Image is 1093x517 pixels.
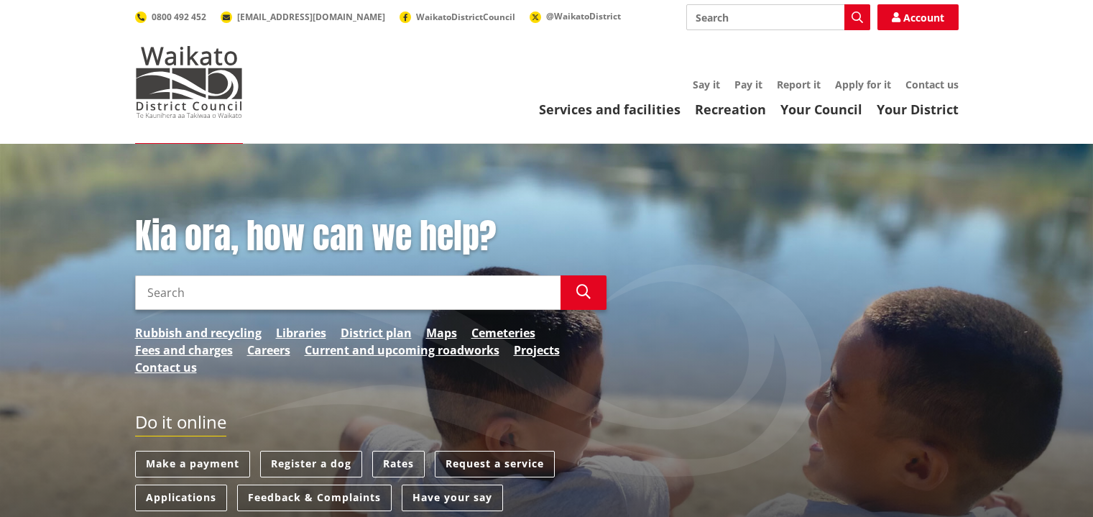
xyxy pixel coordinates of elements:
h2: Do it online [135,412,226,437]
a: Fees and charges [135,342,233,359]
span: WaikatoDistrictCouncil [416,11,515,23]
a: Cemeteries [471,324,535,342]
a: Your Council [780,101,862,118]
a: Feedback & Complaints [237,485,392,511]
a: Recreation [695,101,766,118]
a: Applications [135,485,227,511]
a: WaikatoDistrictCouncil [400,11,515,23]
a: Apply for it [835,78,891,91]
h1: Kia ora, how can we help? [135,216,607,257]
a: Projects [514,342,560,359]
a: Contact us [905,78,959,91]
a: Register a dog [260,451,362,477]
a: Libraries [276,324,326,342]
img: Waikato District Council - Te Kaunihera aa Takiwaa o Waikato [135,46,243,118]
input: Search input [686,4,870,30]
a: Your District [877,101,959,118]
a: Make a payment [135,451,250,477]
a: Careers [247,342,290,359]
a: Have your say [402,485,503,511]
span: @WaikatoDistrict [546,10,621,22]
a: Account [877,4,959,30]
a: [EMAIL_ADDRESS][DOMAIN_NAME] [221,11,385,23]
a: Current and upcoming roadworks [305,342,499,359]
a: Rates [372,451,425,477]
a: Pay it [734,78,762,91]
a: Say it [693,78,720,91]
a: District plan [341,324,412,342]
a: Contact us [135,359,197,376]
a: @WaikatoDistrict [530,10,621,22]
a: Maps [426,324,457,342]
a: Rubbish and recycling [135,324,262,342]
a: 0800 492 452 [135,11,206,23]
a: Request a service [435,451,555,477]
span: [EMAIL_ADDRESS][DOMAIN_NAME] [237,11,385,23]
a: Report it [777,78,821,91]
input: Search input [135,275,561,310]
span: 0800 492 452 [152,11,206,23]
a: Services and facilities [539,101,681,118]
